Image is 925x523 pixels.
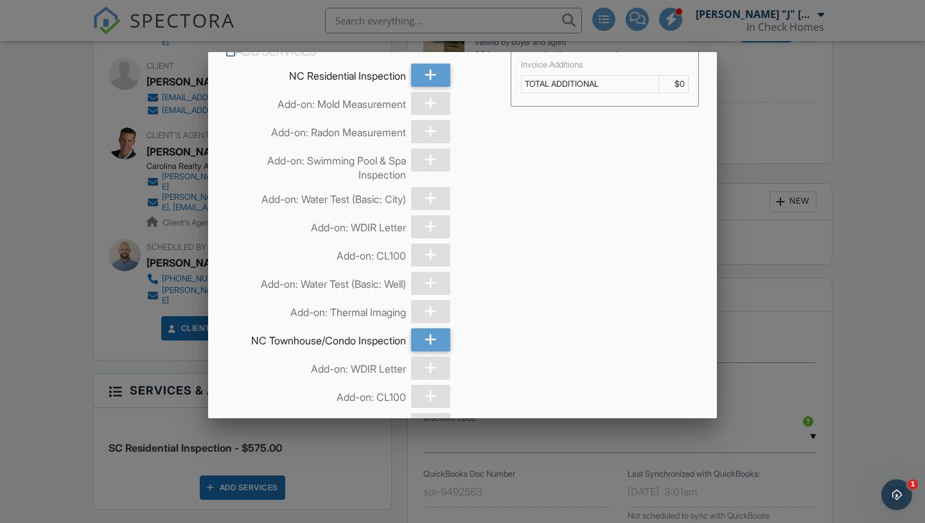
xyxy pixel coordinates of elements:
[521,60,689,70] div: Invoice Additions
[226,385,406,404] div: Add-on: CL100
[226,272,406,291] div: Add-on: Water Test (Basic: Well)
[226,64,406,83] div: NC Residential Inspection
[226,300,406,319] div: Add-on: Thermal Imaging
[226,357,406,376] div: Add-on: WDIR Letter
[226,92,406,111] div: Add-on: Mold Measurement
[226,215,406,235] div: Add-on: WDIR Letter
[659,76,689,93] td: $0
[226,120,406,139] div: Add-on: Radon Measurement
[226,328,406,348] div: NC Townhouse/Condo Inspection
[522,76,659,93] td: TOTAL ADDITIONAL
[226,148,406,182] div: Add-on: Swimming Pool & Spa Inspection
[881,479,912,510] iframe: Intercom live chat
[226,244,406,263] div: Add-on: CL100
[226,187,406,206] div: Add-on: Water Test (Basic: City)
[908,479,918,490] span: 1
[226,413,406,432] div: Add-on: Radon Measurement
